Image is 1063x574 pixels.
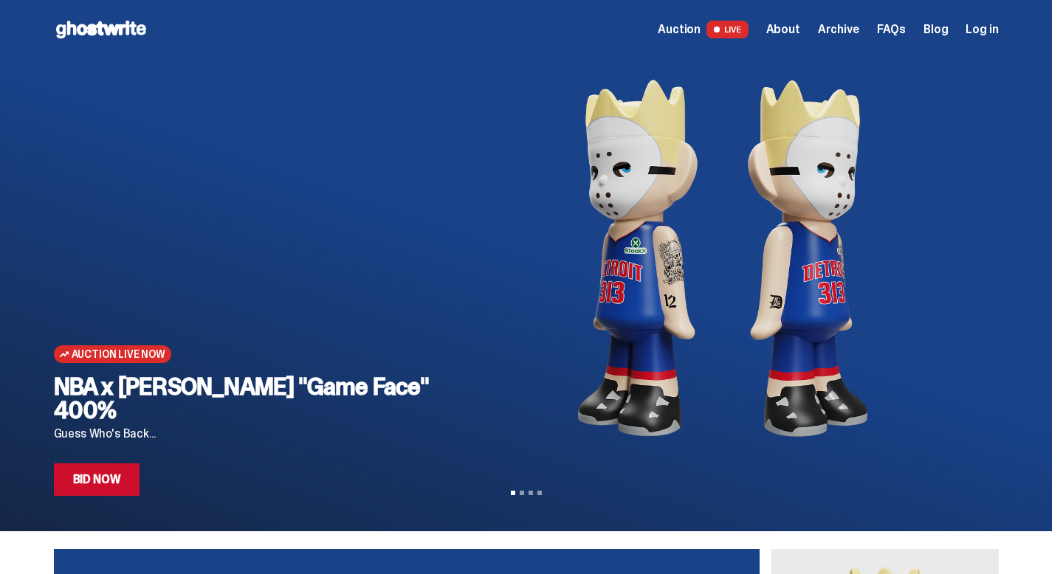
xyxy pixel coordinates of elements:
[54,428,447,440] p: Guess Who's Back...
[54,375,447,422] h2: NBA x [PERSON_NAME] "Game Face" 400%
[966,24,998,35] a: Log in
[818,24,859,35] a: Archive
[72,348,165,360] span: Auction Live Now
[529,491,533,495] button: View slide 3
[923,24,948,35] a: Blog
[54,463,140,496] a: Bid Now
[471,59,975,457] img: NBA x Eminem "Game Face" 400%
[877,24,906,35] a: FAQs
[706,21,749,38] span: LIVE
[658,21,748,38] a: Auction LIVE
[511,491,515,495] button: View slide 1
[766,24,800,35] a: About
[520,491,524,495] button: View slide 2
[537,491,542,495] button: View slide 4
[658,24,701,35] span: Auction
